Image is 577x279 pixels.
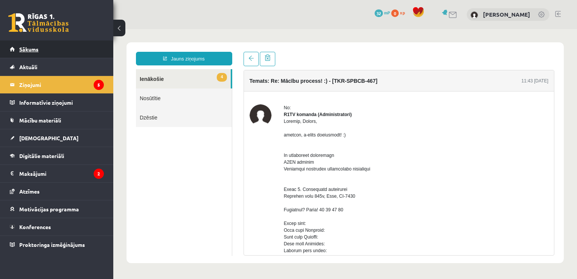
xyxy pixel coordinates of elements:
[10,236,104,253] a: Proktoringa izmēģinājums
[171,83,239,88] strong: R1TV komanda (Administratori)
[10,183,104,200] a: Atzīmes
[19,135,79,141] span: [DEMOGRAPHIC_DATA]
[375,9,383,17] span: 32
[384,9,390,15] span: mP
[19,241,85,248] span: Proktoringa izmēģinājums
[136,49,264,55] h4: Temats: Re: Mācību process! :) - [TKR-SPBCB-467]
[94,80,104,90] i: 5
[136,75,158,97] img: R1TV komanda
[19,64,37,70] span: Aktuāli
[10,76,104,93] a: Ziņojumi5
[10,129,104,147] a: [DEMOGRAPHIC_DATA]
[19,152,64,159] span: Digitālie materiāli
[19,165,104,182] legend: Maksājumi
[10,200,104,218] a: Motivācijas programma
[10,58,104,76] a: Aktuāli
[10,165,104,182] a: Maksājumi2
[391,9,409,15] a: 0 xp
[10,147,104,164] a: Digitālie materiāli
[10,94,104,111] a: Informatīvie ziņojumi
[10,112,104,129] a: Mācību materiāli
[10,218,104,236] a: Konferences
[19,206,79,212] span: Motivācijas programma
[23,79,119,98] a: Dzēstie
[19,94,104,111] legend: Informatīvie ziņojumi
[375,9,390,15] a: 32 mP
[19,76,104,93] legend: Ziņojumi
[408,48,435,55] div: 11:43 [DATE]
[94,169,104,179] i: 2
[103,44,113,53] span: 4
[23,40,117,59] a: 4Ienākošie
[23,59,119,79] a: Nosūtītie
[23,23,119,36] a: Jauns ziņojums
[19,188,40,195] span: Atzīmes
[391,9,399,17] span: 0
[400,9,405,15] span: xp
[8,13,69,32] a: Rīgas 1. Tālmācības vidusskola
[483,11,530,18] a: [PERSON_NAME]
[10,40,104,58] a: Sākums
[171,75,435,82] div: No:
[19,223,51,230] span: Konferences
[19,46,39,53] span: Sākums
[19,117,61,124] span: Mācību materiāli
[471,11,478,19] img: Ivanda Kokina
